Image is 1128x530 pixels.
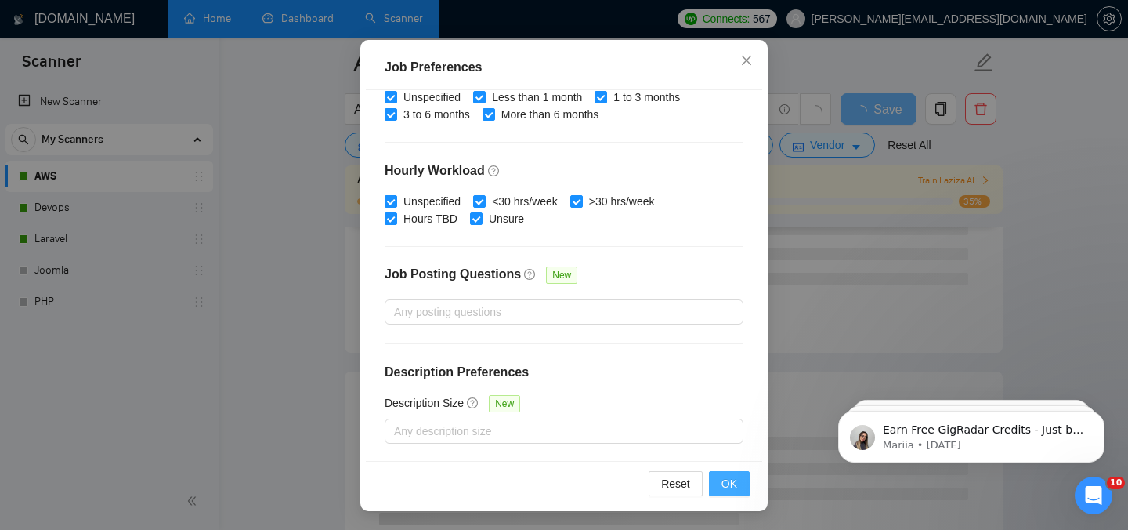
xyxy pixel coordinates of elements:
[397,193,467,210] span: Unspecified
[721,475,737,492] span: OK
[486,193,564,210] span: <30 hrs/week
[397,210,464,227] span: Hours TBD
[397,106,476,123] span: 3 to 6 months
[385,58,743,77] div: Job Preferences
[385,162,743,180] h4: Hourly Workload
[1107,477,1125,489] span: 10
[583,193,661,210] span: >30 hrs/week
[385,265,521,284] h4: Job Posting Questions
[483,210,530,227] span: Unsure
[1075,477,1112,514] iframe: Intercom live chat
[740,54,753,67] span: close
[607,89,686,106] span: 1 to 3 months
[385,363,743,382] h4: Description Preferences
[489,395,520,412] span: New
[495,106,606,123] span: More than 6 months
[661,475,690,492] span: Reset
[709,471,750,496] button: OK
[486,89,588,106] span: Less than 1 month
[467,397,479,409] span: question-circle
[725,40,768,82] button: Close
[546,267,577,284] span: New
[488,165,501,177] span: question-circle
[397,89,467,106] span: Unspecified
[524,268,537,281] span: question-circle
[385,394,464,412] h5: Description Size
[815,378,1128,488] iframe: Intercom notifications message
[649,471,703,496] button: Reset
